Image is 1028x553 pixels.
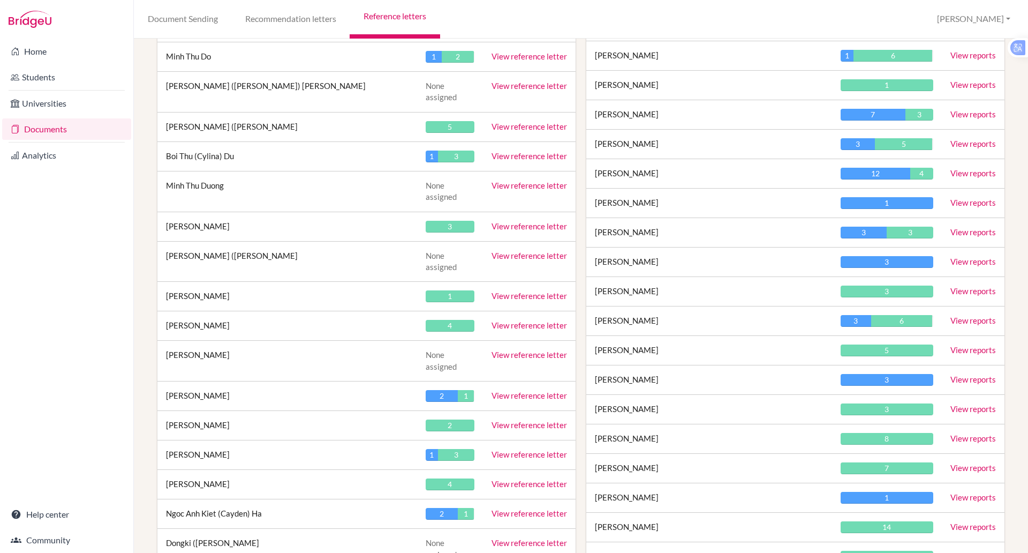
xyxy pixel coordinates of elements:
div: 3 [841,403,933,415]
div: 3 [841,227,887,238]
a: View reference letter [492,122,567,131]
td: [PERSON_NAME] [586,159,832,189]
td: [PERSON_NAME] ([PERSON_NAME] [157,112,417,141]
div: 5 [875,138,932,150]
div: 5 [841,345,933,356]
td: [PERSON_NAME] [586,307,832,336]
div: 3 [905,109,933,121]
div: 3 [841,286,933,297]
a: View reference letter [492,181,567,190]
div: 1 [458,508,474,520]
div: 1 [841,79,933,91]
a: View reports [950,227,996,237]
div: 1 [841,50,853,62]
a: Universities [2,93,131,114]
span: None assigned [426,181,457,201]
td: Minh Thu Do [157,42,417,71]
td: [PERSON_NAME] [157,282,417,311]
a: View reports [950,80,996,89]
div: 4 [426,320,474,332]
a: View reference letter [492,538,567,548]
a: View reference letter [492,509,567,518]
div: 2 [426,390,458,402]
div: 1 [458,390,474,402]
td: [PERSON_NAME] [586,130,832,159]
img: Bridge-U [9,11,51,28]
td: [PERSON_NAME] [157,311,417,341]
div: 6 [871,315,932,327]
div: 3 [841,256,933,268]
div: 8 [841,433,933,445]
a: View reference letter [492,350,567,360]
td: [PERSON_NAME] [586,41,832,71]
a: View reference letter [492,479,567,489]
button: [PERSON_NAME] [932,9,1015,29]
td: [PERSON_NAME] ([PERSON_NAME]) [PERSON_NAME] [157,71,417,112]
td: [PERSON_NAME] [586,248,832,277]
td: [PERSON_NAME] [586,336,832,365]
a: View reference letter [492,391,567,400]
a: View reports [950,434,996,443]
a: Community [2,529,131,551]
div: 1 [426,290,474,302]
a: View reports [950,286,996,296]
td: [PERSON_NAME] [157,470,417,499]
a: Help center [2,504,131,525]
div: 7 [841,109,905,121]
a: Analytics [2,145,131,166]
a: View reports [950,463,996,473]
div: 6 [853,50,932,62]
td: [PERSON_NAME] [586,365,832,395]
a: View reports [950,404,996,414]
td: [PERSON_NAME] [586,395,832,424]
div: 3 [438,151,474,162]
div: 3 [841,315,871,327]
a: View reference letter [492,81,567,91]
a: View reports [950,168,996,178]
a: View reference letter [492,320,567,330]
a: View reports [950,375,996,384]
div: 5 [426,121,474,133]
a: View reports [950,492,996,502]
span: None assigned [426,81,457,102]
a: View reference letter [492,291,567,301]
a: View reports [950,345,996,355]
td: [PERSON_NAME] [157,440,417,470]
div: 3 [841,138,875,150]
a: View reference letter [492,450,567,459]
a: View reports [950,257,996,266]
div: 14 [841,521,933,533]
td: [PERSON_NAME] [586,454,832,483]
a: View reports [950,198,996,207]
div: 1 [426,449,438,461]
div: 1 [841,197,933,209]
td: [PERSON_NAME] [586,71,832,100]
div: 1 [841,492,933,504]
a: View reference letter [492,221,567,231]
td: [PERSON_NAME] [586,100,832,130]
a: Documents [2,118,131,140]
td: [PERSON_NAME] [586,218,832,248]
td: [PERSON_NAME] ([PERSON_NAME] [157,241,417,282]
div: 4 [426,479,474,490]
td: Boi Thu (Cylina) Du [157,141,417,171]
div: 7 [841,462,933,474]
div: 12 [841,168,910,180]
td: [PERSON_NAME] [157,411,417,440]
td: [PERSON_NAME] [157,382,417,411]
a: Students [2,66,131,88]
td: [PERSON_NAME] [586,483,832,513]
a: View reference letter [492,51,567,61]
div: 1 [426,151,438,162]
a: View reference letter [492,251,567,260]
div: 3 [841,374,933,386]
td: [PERSON_NAME] [157,212,417,241]
div: 2 [426,420,474,431]
a: View reference letter [492,151,567,161]
td: [PERSON_NAME] [586,189,832,218]
div: 3 [426,221,474,233]
div: 1 [426,51,442,63]
a: Home [2,41,131,62]
a: View reference letter [492,420,567,430]
span: None assigned [426,251,457,272]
